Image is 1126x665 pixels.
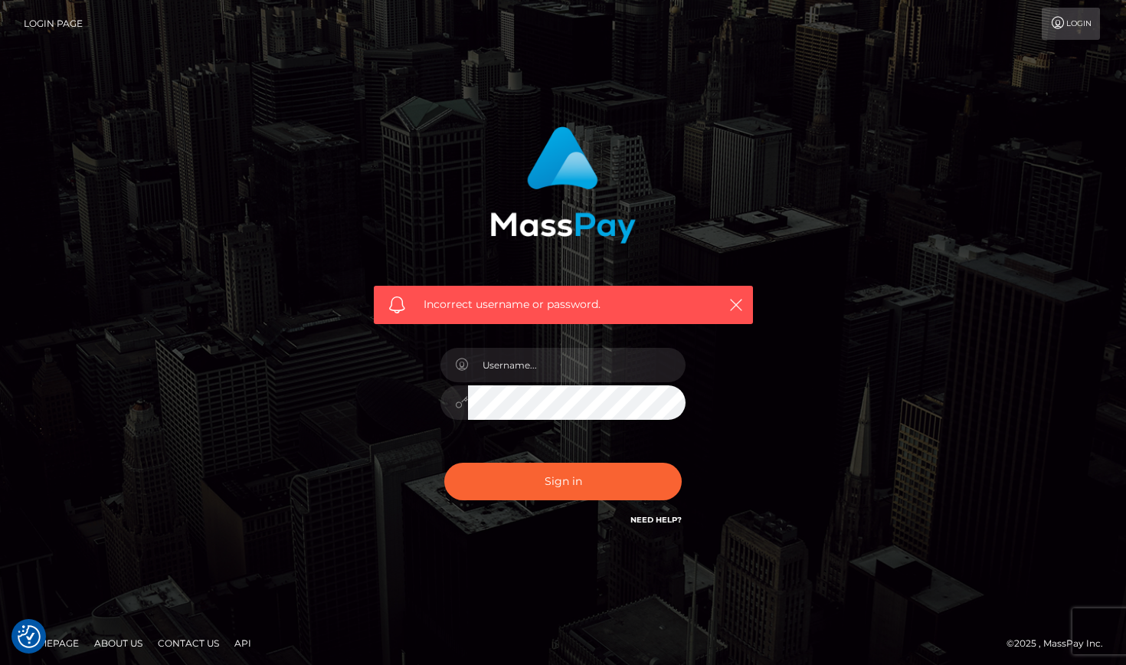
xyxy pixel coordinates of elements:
div: © 2025 , MassPay Inc. [1007,635,1115,652]
a: Login [1042,8,1100,40]
a: Homepage [17,631,85,655]
span: Incorrect username or password. [424,296,703,313]
a: Login Page [24,8,83,40]
a: About Us [88,631,149,655]
button: Sign in [444,463,682,500]
input: Username... [468,348,686,382]
a: Need Help? [630,515,682,525]
img: MassPay Login [490,126,636,244]
button: Consent Preferences [18,625,41,648]
a: Contact Us [152,631,225,655]
img: Revisit consent button [18,625,41,648]
a: API [228,631,257,655]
